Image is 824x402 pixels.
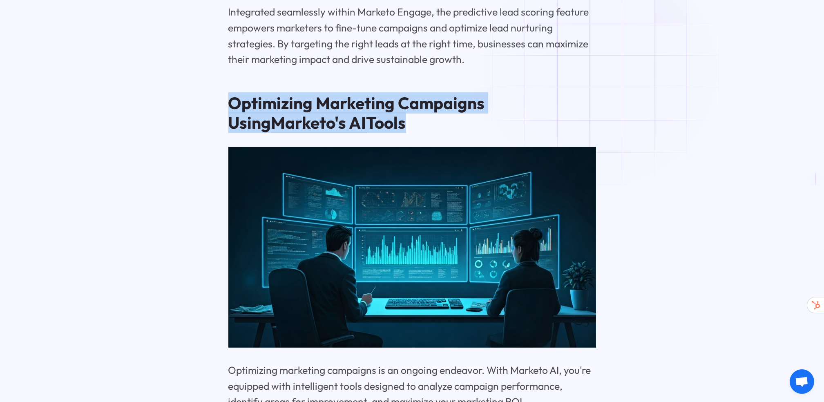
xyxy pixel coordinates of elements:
a: Marketo's AI [271,112,366,133]
img: Team optimizing campaigns with AI [228,147,596,348]
a: Open chat [790,369,814,394]
p: Integrated seamlessly within Marketo Engage, the predictive lead scoring feature empowers markete... [228,4,596,67]
h2: Optimizing Marketing Campaigns Using Tools [228,93,596,132]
